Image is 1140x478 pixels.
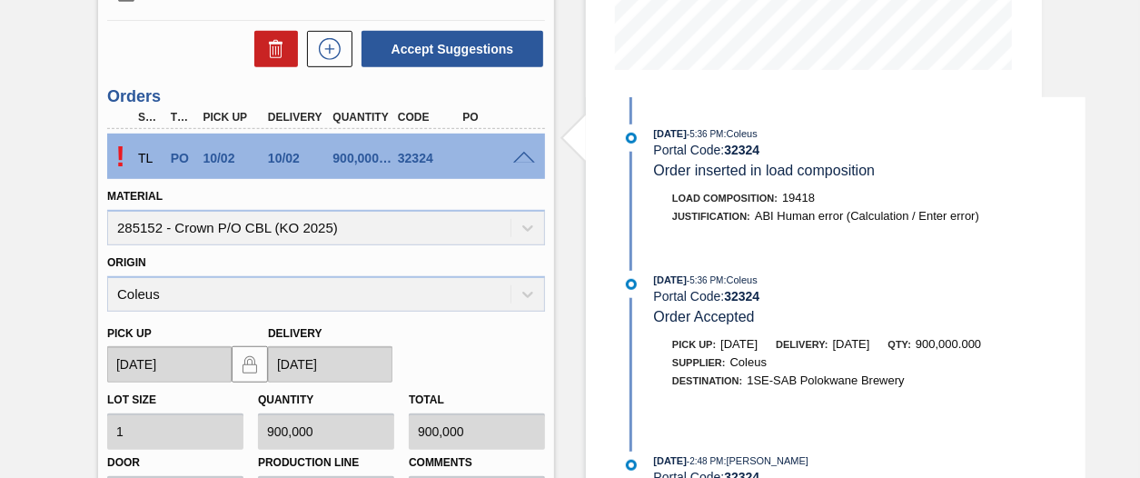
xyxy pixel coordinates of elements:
span: - 5:36 PM [687,275,724,285]
span: Load Composition : [672,193,778,204]
span: Qty: [888,339,911,350]
span: : [PERSON_NAME] [724,455,809,466]
span: Justification: [672,211,750,222]
span: Coleus [730,355,767,369]
div: Delivery [263,111,333,124]
span: 1SE-SAB Polokwane Brewery [747,373,904,387]
div: 900,000.000 [328,151,398,165]
span: 900,000.000 [916,337,981,351]
img: atual [626,133,637,144]
span: Destination: [672,375,742,386]
span: [DATE] [833,337,870,351]
span: ABI Human error (Calculation / Enter error) [755,209,979,223]
div: Trading Load Composition [134,138,164,178]
span: [DATE] [654,274,687,285]
strong: 32324 [724,143,759,157]
span: [DATE] [654,455,687,466]
span: : Coleus [724,128,758,139]
span: Supplier: [672,357,726,368]
label: Origin [107,256,146,269]
div: 32324 [393,151,463,165]
button: Accept Suggestions [362,31,543,67]
span: Pick up: [672,339,716,350]
label: Quantity [258,393,313,406]
span: [DATE] [654,128,687,139]
img: locked [239,354,261,375]
p: Pending Acceptance [107,140,134,174]
div: Portal Code: [654,143,1085,157]
div: Code [393,111,463,124]
button: locked [232,346,268,383]
label: Comments [409,450,545,476]
label: Door [107,450,243,476]
p: TL [138,151,160,165]
div: Type [166,111,197,124]
img: atual [626,279,637,290]
span: 19418 [782,191,815,204]
div: New suggestion [298,31,352,67]
img: atual [626,460,637,471]
div: 10/02/2025 [198,151,268,165]
span: Order Accepted [654,309,755,324]
div: 10/02/2025 [263,151,333,165]
span: : Coleus [724,274,758,285]
div: Purchase order [166,151,197,165]
input: mm/dd/yyyy [107,346,232,383]
div: Accept Suggestions [352,29,545,69]
strong: 32324 [724,289,759,304]
div: Delete Suggestions [245,31,298,67]
span: - 5:36 PM [687,129,724,139]
span: [DATE] [720,337,758,351]
input: mm/dd/yyyy [268,346,392,383]
h3: Orders [107,87,545,106]
label: Delivery [268,327,322,340]
span: Delivery: [776,339,828,350]
span: Order inserted in load composition [654,163,876,178]
div: Portal Code: [654,289,1085,304]
div: Step [134,111,164,124]
label: Material [107,190,163,203]
div: PO [458,111,528,124]
label: Total [409,393,444,406]
div: Pick up [198,111,268,124]
span: - 2:48 PM [687,456,724,466]
label: Pick up [107,327,152,340]
label: Lot size [107,393,156,406]
div: Quantity [328,111,398,124]
label: Production Line [258,450,394,476]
